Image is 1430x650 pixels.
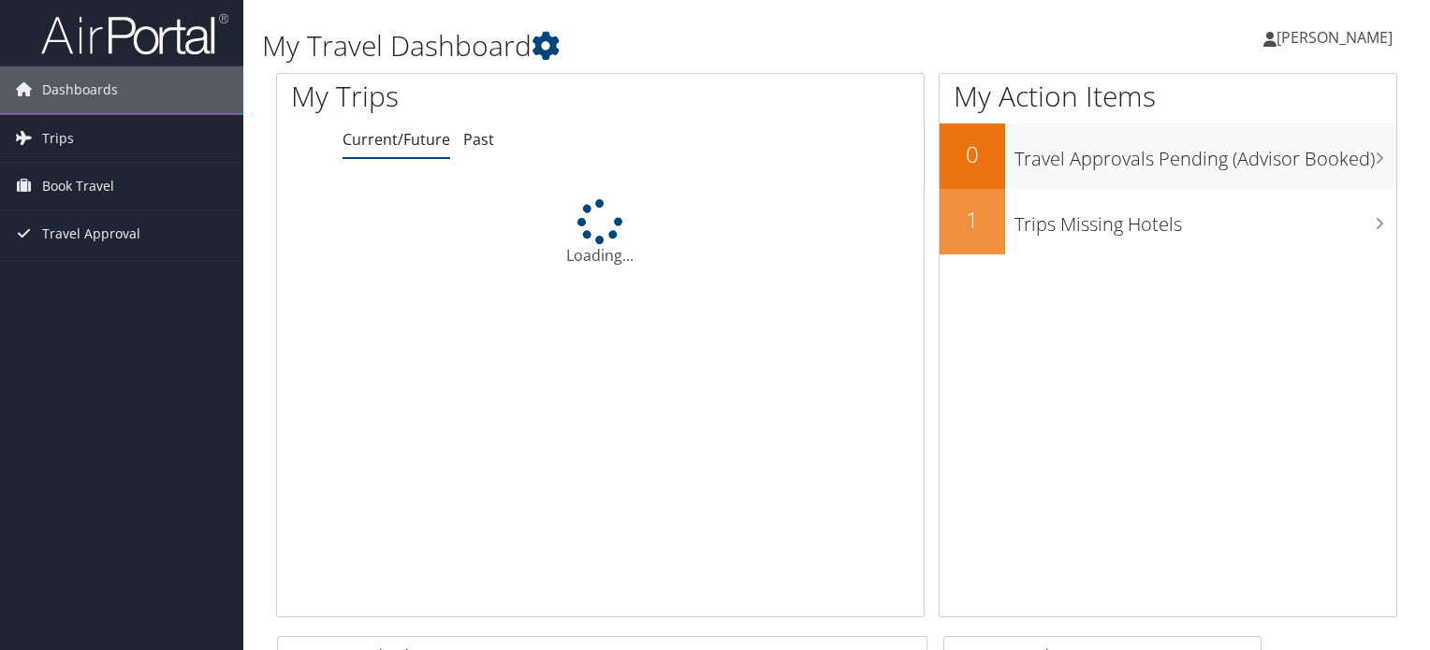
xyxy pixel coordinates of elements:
span: Book Travel [42,163,114,209]
a: Current/Future [343,129,450,150]
h1: My Travel Dashboard [262,26,1029,65]
span: [PERSON_NAME] [1277,27,1393,48]
h3: Travel Approvals Pending (Advisor Booked) [1014,137,1396,172]
h3: Trips Missing Hotels [1014,202,1396,238]
div: Loading... [277,199,924,267]
a: [PERSON_NAME] [1263,9,1411,65]
h2: 1 [940,204,1005,236]
h1: My Trips [291,77,640,116]
a: 1Trips Missing Hotels [940,189,1396,254]
span: Dashboards [42,66,118,113]
h1: My Action Items [940,77,1396,116]
span: Travel Approval [42,210,140,257]
h2: 0 [940,138,1005,170]
a: 0Travel Approvals Pending (Advisor Booked) [940,123,1396,189]
img: airportal-logo.png [41,12,228,56]
a: Past [463,129,494,150]
span: Trips [42,115,74,162]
